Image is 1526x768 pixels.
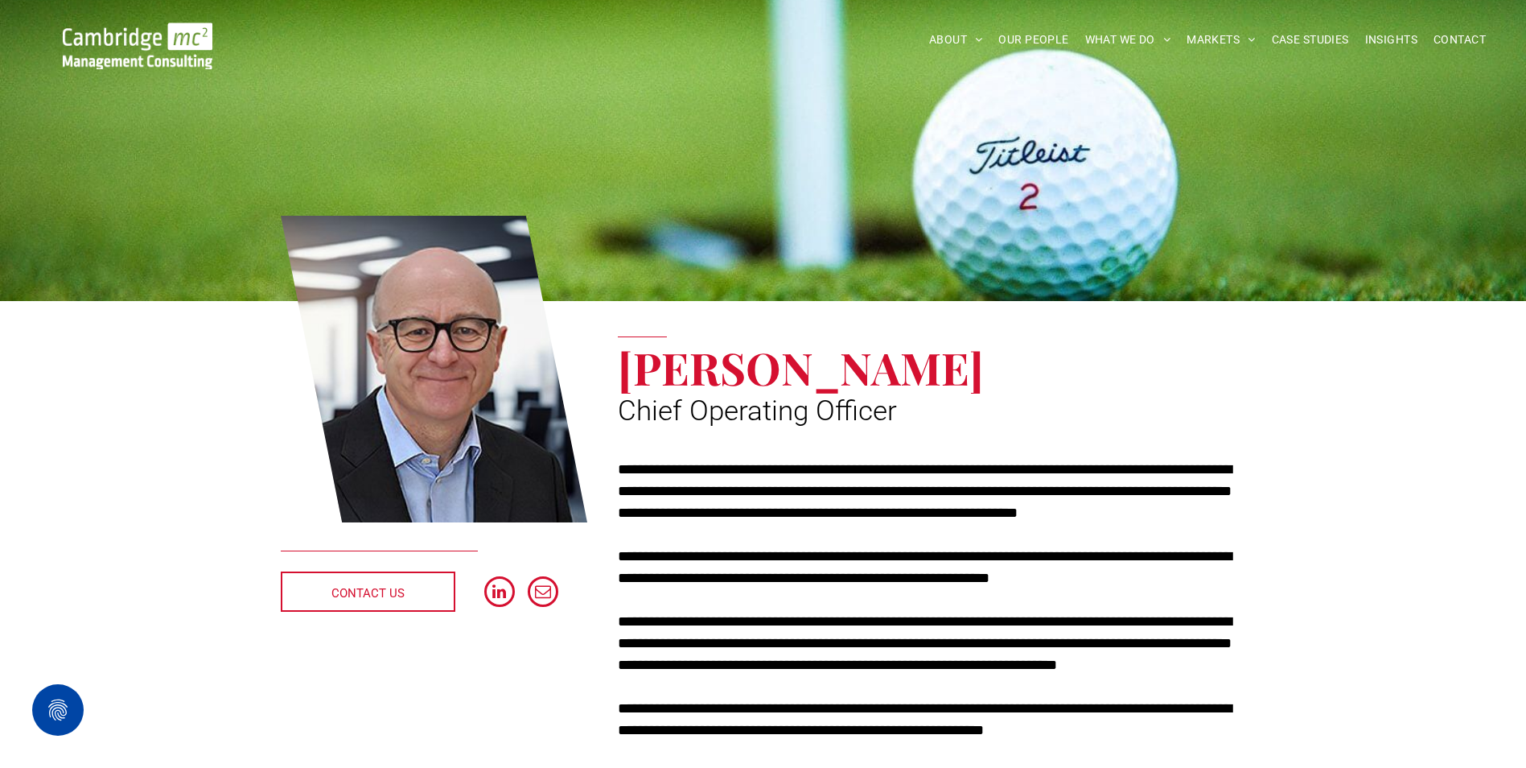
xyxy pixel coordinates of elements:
a: Andrew Fleming | Chief Operating Officer | Cambridge Management Consulting [281,213,588,526]
a: CONTACT [1425,27,1494,52]
a: MARKETS [1178,27,1263,52]
a: email [528,576,558,611]
a: OUR PEOPLE [990,27,1076,52]
a: WHAT WE DO [1077,27,1179,52]
span: [PERSON_NAME] [618,337,984,397]
a: ABOUT [921,27,991,52]
a: linkedin [484,576,515,611]
img: Go to Homepage [63,23,212,69]
a: INSIGHTS [1357,27,1425,52]
a: CONTACT US [281,572,455,612]
span: CONTACT US [331,573,405,613]
span: Chief Operating Officer [618,394,897,427]
a: Your Business Transformed | Cambridge Management Consulting [63,25,212,42]
a: CASE STUDIES [1264,27,1357,52]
